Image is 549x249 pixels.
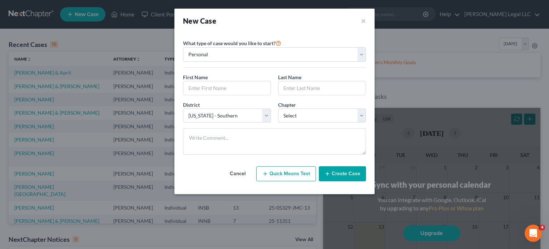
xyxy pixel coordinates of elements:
[539,225,545,230] span: 4
[319,166,366,181] button: Create Case
[278,81,366,95] input: Enter Last Name
[183,16,216,25] strong: New Case
[222,167,253,181] button: Cancel
[525,225,542,242] iframe: Intercom live chat
[256,166,316,181] button: Quick Means Test
[183,102,200,108] span: District
[183,74,208,80] span: First Name
[183,39,281,47] label: What type of case would you like to start?
[361,16,366,26] button: ×
[183,81,271,95] input: Enter First Name
[278,102,296,108] span: Chapter
[278,74,301,80] span: Last Name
